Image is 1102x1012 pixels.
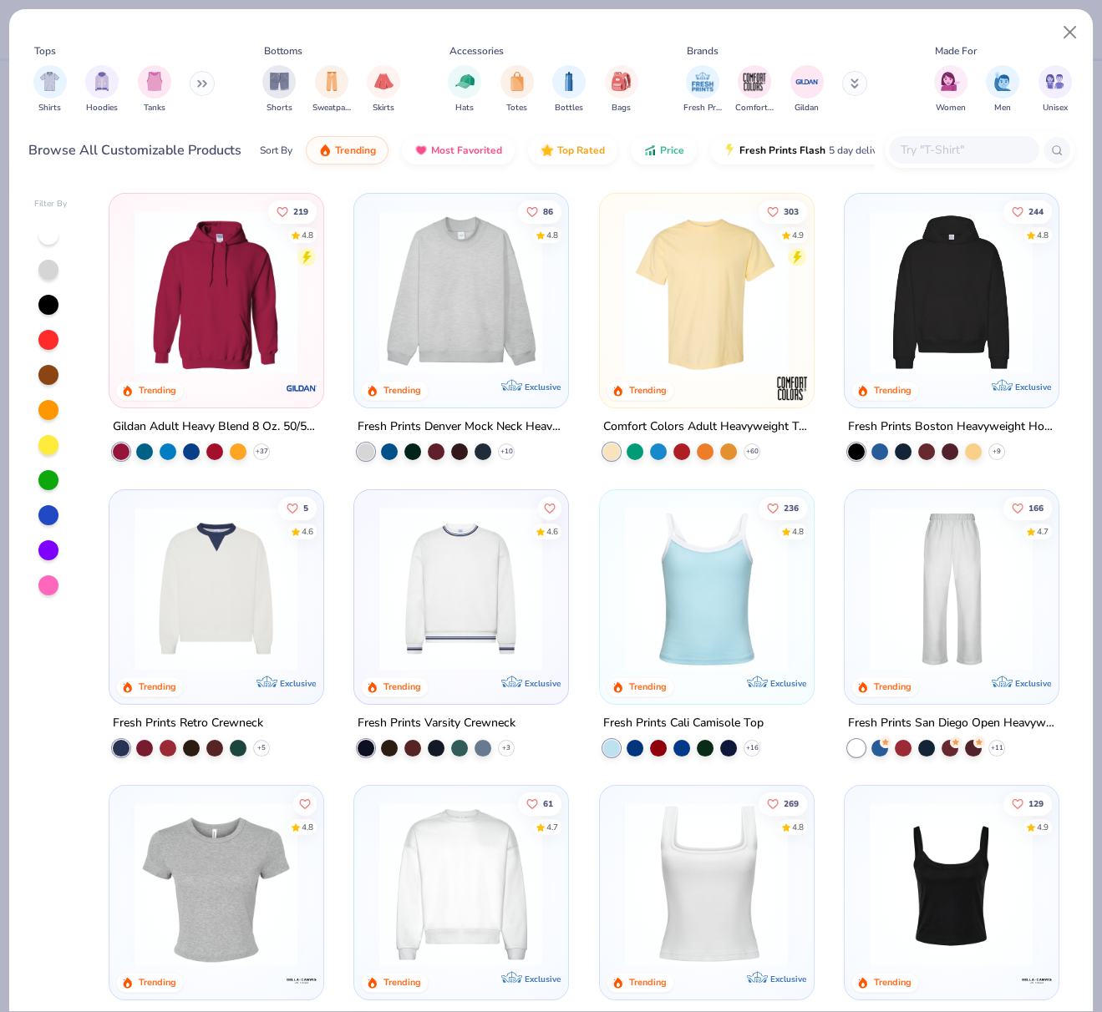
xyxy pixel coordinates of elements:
[546,525,558,538] div: 4.6
[318,144,332,157] img: trending.gif
[1054,17,1086,48] button: Close
[936,102,966,114] span: Women
[449,43,504,58] div: Accessories
[525,677,561,688] span: Exclusive
[543,207,553,215] span: 86
[518,792,561,815] button: Like
[367,65,400,114] div: filter for Skirts
[612,102,631,114] span: Bags
[508,72,526,91] img: Totes Image
[34,43,56,58] div: Tops
[293,792,317,815] button: Like
[552,65,586,114] button: filter button
[278,496,317,519] button: Like
[371,506,551,670] img: 4d4398e1-a86f-4e3e-85fd-b9623566810e
[769,973,805,984] span: Exclusive
[312,102,351,114] span: Sweatpants
[448,65,481,114] button: filter button
[312,65,351,114] div: filter for Sweatpants
[934,65,967,114] div: filter for Women
[612,72,630,91] img: Bags Image
[1039,65,1072,114] div: filter for Unisex
[790,65,824,114] button: filter button
[1037,229,1049,241] div: 4.8
[267,102,292,114] span: Shorts
[735,65,774,114] div: filter for Comfort Colors
[1003,200,1052,223] button: Like
[93,72,111,91] img: Hoodies Image
[745,446,758,456] span: + 60
[759,200,807,223] button: Like
[795,102,819,114] span: Gildan
[759,496,807,519] button: Like
[552,65,586,114] div: filter for Bottles
[126,802,306,966] img: aa15adeb-cc10-480b-b531-6e6e449d5067
[861,506,1041,670] img: df5250ff-6f61-4206-a12c-24931b20f13c
[28,140,241,160] div: Browse All Customizable Products
[723,144,736,157] img: flash.gif
[85,65,119,114] div: filter for Hoodies
[603,416,810,437] div: Comfort Colors Adult Heavyweight T-Shirt
[500,65,534,114] div: filter for Totes
[371,210,551,374] img: f5d85501-0dbb-4ee4-b115-c08fa3845d83
[262,65,296,114] button: filter button
[784,799,799,807] span: 269
[541,144,554,157] img: TopRated.gif
[683,102,722,114] span: Fresh Prints
[660,144,684,157] span: Price
[603,712,764,733] div: Fresh Prints Cali Camisole Top
[784,207,799,215] span: 303
[270,72,289,91] img: Shorts Image
[546,821,558,833] div: 4.7
[126,210,306,374] img: 01756b78-01f6-4cc6-8d8a-3c30c1a0c8ac
[1003,792,1052,815] button: Like
[792,821,804,833] div: 4.8
[1028,799,1044,807] span: 129
[40,72,59,91] img: Shirts Image
[1015,381,1051,392] span: Exclusive
[792,525,804,538] div: 4.8
[735,65,774,114] button: filter button
[455,72,475,91] img: Hats Image
[935,43,977,58] div: Made For
[774,371,808,404] img: Comfort Colors logo
[687,43,719,58] div: Brands
[861,802,1041,966] img: 8af284bf-0d00-45ea-9003-ce4b9a3194ad
[795,69,820,94] img: Gildan Image
[312,65,351,114] button: filter button
[829,141,891,160] span: 5 day delivery
[306,802,485,966] img: 28425ec1-0436-412d-a053-7d6557a5cd09
[373,102,394,114] span: Skirts
[506,102,527,114] span: Totes
[742,69,767,94] img: Comfort Colors Image
[557,144,605,157] span: Top Rated
[560,72,578,91] img: Bottles Image
[617,802,796,966] img: 94a2aa95-cd2b-4983-969b-ecd512716e9a
[546,229,558,241] div: 4.8
[1043,102,1068,114] span: Unisex
[528,136,617,164] button: Top Rated
[264,43,302,58] div: Bottoms
[934,65,967,114] button: filter button
[993,446,1001,456] span: + 9
[1039,65,1072,114] button: filter button
[784,503,799,512] span: 236
[86,102,118,114] span: Hoodies
[138,65,171,114] button: filter button
[1037,821,1049,833] div: 4.9
[790,65,824,114] div: filter for Gildan
[358,712,515,733] div: Fresh Prints Varsity Crewneck
[145,72,164,91] img: Tanks Image
[683,65,722,114] div: filter for Fresh Prints
[690,69,715,94] img: Fresh Prints Image
[85,65,119,114] button: filter button
[502,742,510,752] span: + 3
[455,102,474,114] span: Hats
[306,210,485,374] img: a164e800-7022-4571-a324-30c76f641635
[555,102,583,114] span: Bottles
[1045,72,1064,91] img: Unisex Image
[284,963,317,996] img: Bella + Canvas logo
[374,72,394,91] img: Skirts Image
[284,371,317,404] img: Gildan logo
[991,742,1003,752] span: + 11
